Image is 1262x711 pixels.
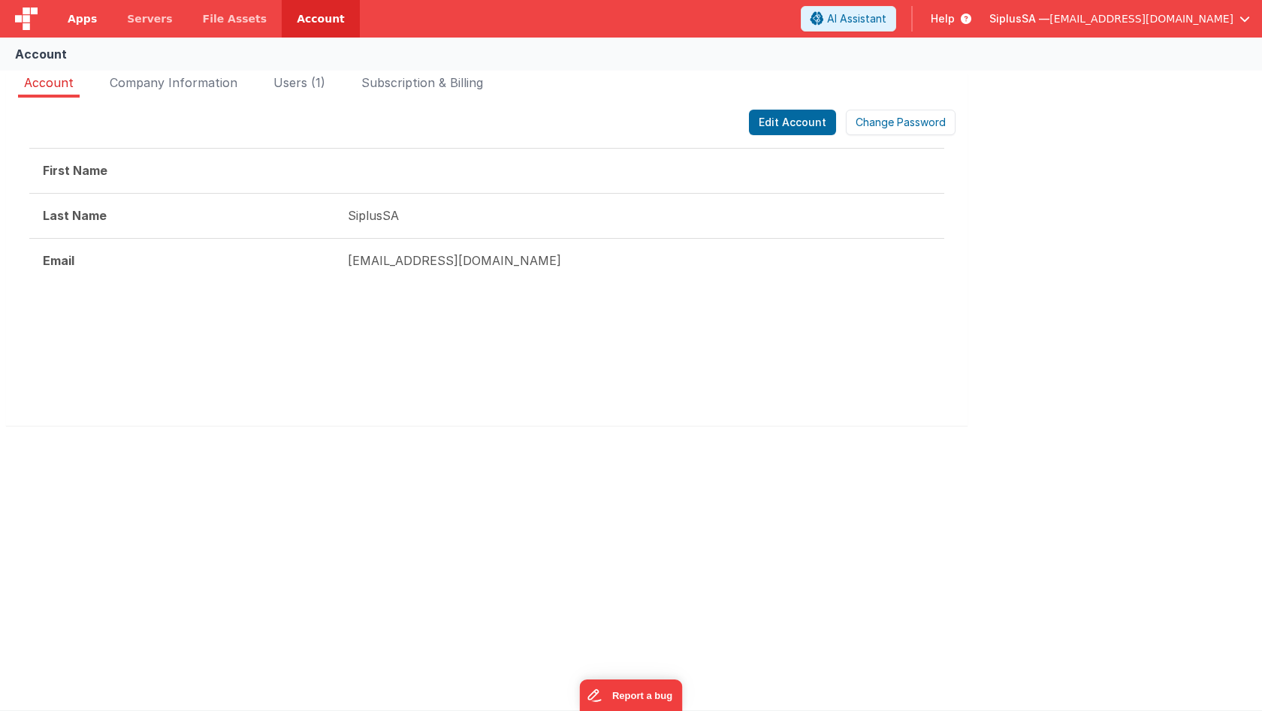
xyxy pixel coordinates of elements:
[43,208,107,223] strong: Last Name
[1049,11,1233,26] span: [EMAIL_ADDRESS][DOMAIN_NAME]
[68,11,97,26] span: Apps
[43,253,74,268] strong: Email
[580,679,683,711] iframe: Marker.io feedback button
[273,75,325,90] span: Users (1)
[110,75,237,90] span: Company Information
[43,163,107,178] strong: First Name
[361,75,483,90] span: Subscription & Billing
[989,11,1250,26] button: SiplusSA — [EMAIL_ADDRESS][DOMAIN_NAME]
[846,110,956,135] button: Change Password
[749,110,836,135] button: Edit Account
[127,11,172,26] span: Servers
[931,11,955,26] span: Help
[334,193,944,238] td: SiplusSA
[24,75,74,90] span: Account
[334,238,944,282] td: [EMAIL_ADDRESS][DOMAIN_NAME]
[203,11,267,26] span: File Assets
[15,45,67,63] div: Account
[827,11,886,26] span: AI Assistant
[801,6,896,32] button: AI Assistant
[989,11,1049,26] span: SiplusSA —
